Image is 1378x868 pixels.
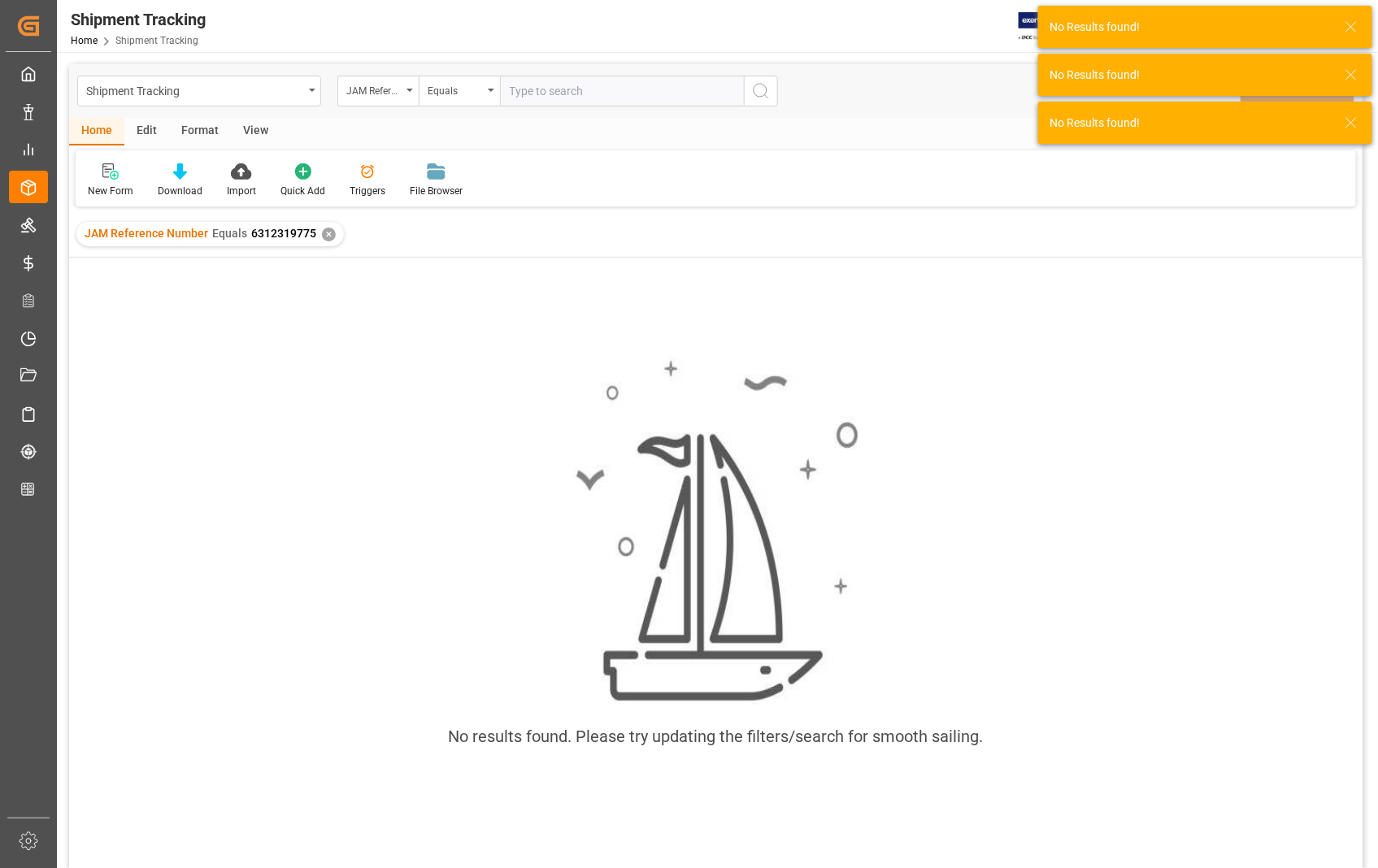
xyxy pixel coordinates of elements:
div: No Results found! [1050,67,1329,84]
div: No Results found! [1050,115,1329,132]
div: Format [169,118,231,145]
div: No Results found! [1050,19,1329,36]
div: Quick Add [280,184,325,198]
div: JAM Reference Number [346,80,402,98]
div: Download [158,184,202,198]
img: Exertis%20JAM%20-%20Email%20Logo.jpg_1722504956.jpg [1019,12,1075,41]
div: View [231,118,280,145]
button: open menu [419,76,500,106]
div: Shipment Tracking [86,80,303,100]
div: Shipment Tracking [71,7,206,32]
div: Edit [124,118,169,145]
div: No results found. Please try updating the filters/search for smooth sailing. [449,724,984,749]
div: Home [69,118,124,145]
div: New Form [88,184,133,198]
span: Equals [212,227,247,240]
button: open menu [337,76,419,106]
span: 6312319775 [251,227,316,240]
input: Type to search [500,76,744,106]
span: JAM Reference Number [85,227,208,240]
div: File Browser [410,184,463,198]
div: Equals [428,80,483,98]
a: Home [71,35,98,46]
div: Triggers [350,184,385,198]
button: open menu [77,76,321,106]
div: Import [227,184,256,198]
button: search button [744,76,778,106]
div: ✕ [322,228,336,241]
img: smooth_sailing.jpeg [574,358,859,705]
